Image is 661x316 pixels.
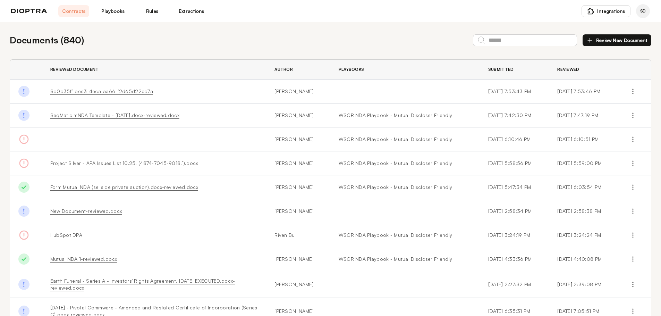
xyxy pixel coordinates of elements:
td: [PERSON_NAME] [266,247,330,271]
span: Integrations [597,8,625,15]
img: Done [18,182,29,193]
a: WSGR NDA Playbook - Mutual Discloser Friendly [339,232,472,239]
a: Extractions [176,5,207,17]
td: [PERSON_NAME] [266,127,330,151]
th: Playbooks [330,60,480,80]
td: [DATE] 4:40:08 PM [549,247,619,271]
th: Reviewed Document [42,60,266,80]
td: [DATE] 3:24:19 PM [480,223,549,247]
a: WSGR NDA Playbook - Mutual Discloser Friendly [339,136,472,143]
td: [DATE] 5:58:56 PM [480,151,549,175]
td: [PERSON_NAME] [266,271,330,298]
img: Done [18,110,29,121]
td: [DATE] 7:42:30 PM [480,103,549,127]
td: [DATE] 2:58:38 PM [549,199,619,223]
a: WSGR NDA Playbook - Mutual Discloser Friendly [339,112,472,119]
a: Rules [137,5,168,17]
a: Playbooks [98,5,128,17]
td: [DATE] 7:53:46 PM [549,80,619,103]
a: WSGR NDA Playbook - Mutual Discloser Friendly [339,256,472,263]
button: Integrations [582,5,630,17]
th: Submitted [480,60,549,80]
img: logo [11,9,47,14]
img: puzzle [587,8,594,15]
a: Contracts [58,5,89,17]
img: Done [18,206,29,217]
td: [PERSON_NAME] [266,103,330,127]
span: Project Silver - APA Issues List 10.25. (4874-7045-9018.1).docx [50,160,198,166]
h2: Documents ( 840 ) [10,33,84,47]
button: Review New Document [583,34,651,46]
td: [PERSON_NAME] [266,175,330,199]
td: [DATE] 6:10:46 PM [480,127,549,151]
a: WSGR NDA Playbook - Mutual Discloser Friendly [339,184,472,191]
td: [DATE] 7:53:43 PM [480,80,549,103]
td: [DATE] 5:59:00 PM [549,151,619,175]
a: 8b0b35ff-bee3-4eca-aa66-f2d65d22cb7a [50,88,153,94]
a: New Document-reviewed.docx [50,208,122,214]
td: [PERSON_NAME] [266,199,330,223]
span: HubSpot DPA [50,232,82,238]
td: [DATE] 4:33:36 PM [480,247,549,271]
a: Form Mutual NDA (sellside private auction).docx-reviewed.docx [50,184,198,190]
div: Sean Donohue [636,4,650,18]
td: [DATE] 5:47:34 PM [480,175,549,199]
img: Done [18,86,29,97]
td: Riven Bu [266,223,330,247]
td: [DATE] 6:10:51 PM [549,127,619,151]
td: [DATE] 6:03:54 PM [549,175,619,199]
img: Done [18,279,29,290]
td: [DATE] 3:24:24 PM [549,223,619,247]
td: [PERSON_NAME] [266,151,330,175]
a: WSGR NDA Playbook - Mutual Discloser Friendly [339,160,472,167]
a: SeqMatic mNDA Template - [DATE].docx-reviewed.docx [50,112,179,118]
img: Done [18,253,29,265]
td: [DATE] 2:39:08 PM [549,271,619,298]
td: [PERSON_NAME] [266,80,330,103]
a: Earth Funeral - Series A - Investors' Rights Agreement, [DATE] EXECUTED.docx-reviewed.docx [50,278,235,291]
th: Reviewed [549,60,619,80]
th: Author [266,60,330,80]
td: [DATE] 2:58:34 PM [480,199,549,223]
td: [DATE] 7:47:19 PM [549,103,619,127]
a: Mutual NDA 1-reviewed.docx [50,256,117,262]
span: SD [640,8,646,14]
td: [DATE] 2:27:32 PM [480,271,549,298]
